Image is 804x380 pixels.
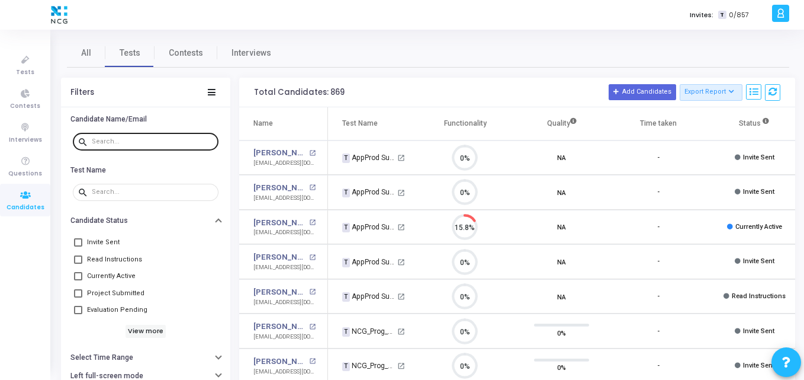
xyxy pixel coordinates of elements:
mat-icon: open_in_new [309,324,316,330]
mat-icon: open_in_new [397,223,405,231]
span: Tests [16,68,34,78]
th: Quality [513,107,610,140]
input: Search... [92,138,214,145]
span: Currently Active [87,269,136,283]
div: NCG_Prog_JavaFS_2025_Test [342,360,395,371]
a: [PERSON_NAME] [253,321,306,333]
div: Time taken [640,117,677,130]
mat-icon: open_in_new [309,219,316,226]
div: Name [253,117,273,130]
span: Contests [10,101,40,111]
div: AppProd Support_NCG_L3 [342,152,395,163]
a: [PERSON_NAME] [253,356,306,368]
div: [EMAIL_ADDRESS][DOMAIN_NAME] [253,333,316,341]
span: NA [557,152,566,164]
span: Invite Sent [87,235,120,250]
div: - [657,361,660,371]
mat-icon: open_in_new [309,150,316,157]
div: [EMAIL_ADDRESS][DOMAIN_NAME] [253,263,316,272]
div: [EMAIL_ADDRESS][DOMAIN_NAME] [253,368,316,376]
th: Functionality [417,107,513,140]
div: Filters [70,88,94,97]
a: [PERSON_NAME] [253,251,306,263]
div: - [657,257,660,267]
span: T [342,223,350,232]
span: T [342,189,350,198]
div: [EMAIL_ADDRESS][DOMAIN_NAME] [253,298,316,307]
div: AppProd Support_NCG_L3 [342,257,395,267]
div: AppProd Support_NCG_L3 [342,187,395,197]
th: Test Name [328,107,417,140]
span: 0/857 [729,10,749,20]
div: [EMAIL_ADDRESS][DOMAIN_NAME] [253,228,316,237]
button: Candidate Name/Email [61,110,230,129]
span: NA [557,186,566,198]
h6: Candidate Name/Email [70,115,147,124]
img: logo [48,3,70,27]
span: T [342,258,350,267]
div: NCG_Prog_JavaFS_2025_Test [342,326,395,337]
span: NA [557,221,566,233]
mat-icon: search [78,187,92,197]
mat-icon: open_in_new [397,154,405,162]
span: Project Submitted [87,286,144,301]
span: NA [557,290,566,302]
button: Add Candidates [609,84,676,100]
div: AppProd Support_NCG_L3 [342,222,395,232]
span: T [342,327,350,337]
a: [PERSON_NAME] [253,147,306,159]
div: - [657,222,660,232]
span: Interviews [9,135,42,145]
span: Questions [8,169,42,179]
input: Search... [92,189,214,196]
h6: Candidate Status [70,216,128,225]
h6: View more [126,325,166,338]
span: Contests [169,47,203,59]
label: Invites: [690,10,713,20]
div: [EMAIL_ADDRESS][DOMAIN_NAME] [253,159,316,168]
div: - [657,187,660,197]
span: Interviews [231,47,271,59]
span: T [342,362,350,372]
mat-icon: open_in_new [397,258,405,266]
span: Tests [120,47,140,59]
mat-icon: open_in_new [309,184,316,191]
button: Test Name [61,161,230,179]
span: Invite Sent [743,327,774,335]
span: NA [557,256,566,268]
a: [PERSON_NAME] [253,286,306,298]
button: Select Time Range [61,349,230,367]
span: Read Instructions [732,292,786,300]
div: - [657,327,660,337]
span: Invite Sent [743,257,774,265]
mat-icon: open_in_new [397,328,405,336]
mat-icon: open_in_new [309,358,316,365]
mat-icon: open_in_new [309,289,316,295]
div: - [657,292,660,302]
th: Status [706,107,803,140]
h6: Select Time Range [70,353,133,362]
mat-icon: open_in_new [397,189,405,197]
span: Currently Active [735,223,782,231]
span: Evaluation Pending [87,303,147,317]
mat-icon: search [78,136,92,147]
div: - [657,153,660,163]
span: Candidates [7,203,44,213]
span: Invite Sent [743,188,774,196]
div: Total Candidates: 869 [254,88,345,97]
span: All [81,47,91,59]
span: Invite Sent [743,362,774,369]
span: T [718,11,726,20]
mat-icon: open_in_new [397,362,405,370]
a: [PERSON_NAME] Sham Sirsulla [253,182,306,194]
mat-icon: open_in_new [309,254,316,261]
span: Read Instructions [87,253,142,267]
span: Invite Sent [743,154,774,161]
a: [PERSON_NAME] [PERSON_NAME] [253,217,306,229]
button: Export Report [680,84,743,101]
h6: Test Name [70,166,106,175]
button: Candidate Status [61,212,230,230]
div: [EMAIL_ADDRESS][DOMAIN_NAME] [253,194,316,203]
